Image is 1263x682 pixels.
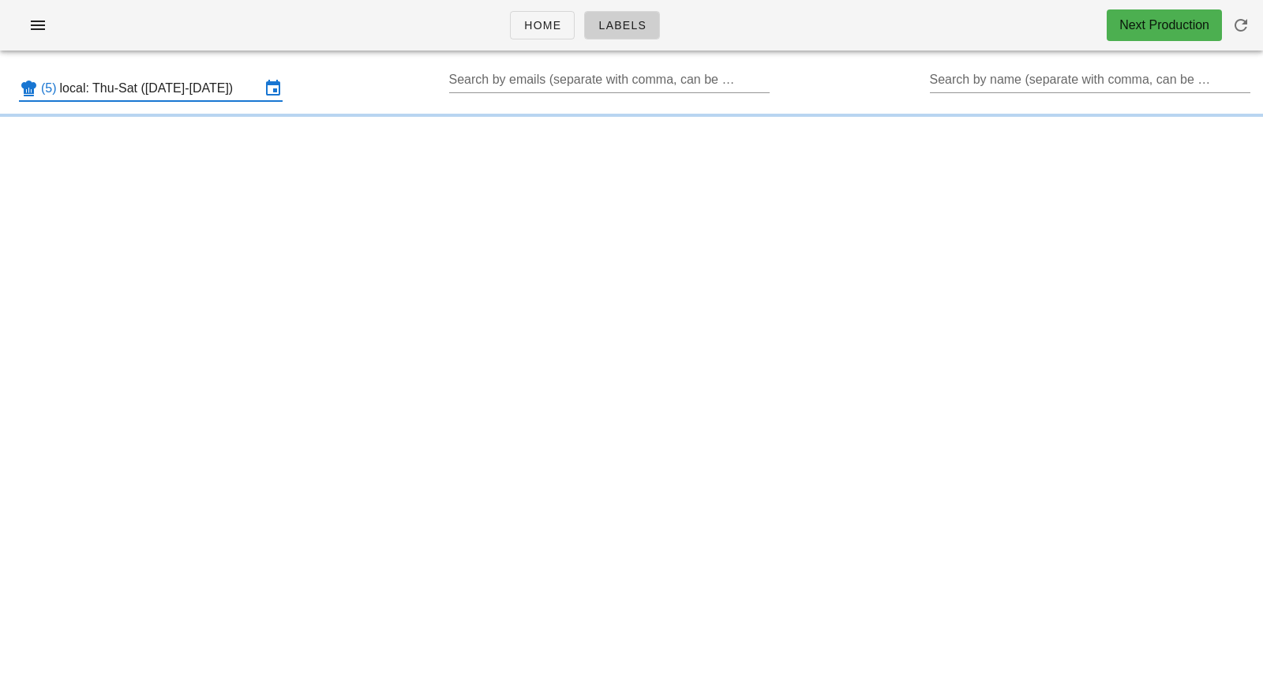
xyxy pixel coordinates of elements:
[510,11,575,39] a: Home
[523,19,561,32] span: Home
[598,19,646,32] span: Labels
[584,11,660,39] a: Labels
[41,81,60,96] div: (5)
[1119,16,1209,35] div: Next Production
